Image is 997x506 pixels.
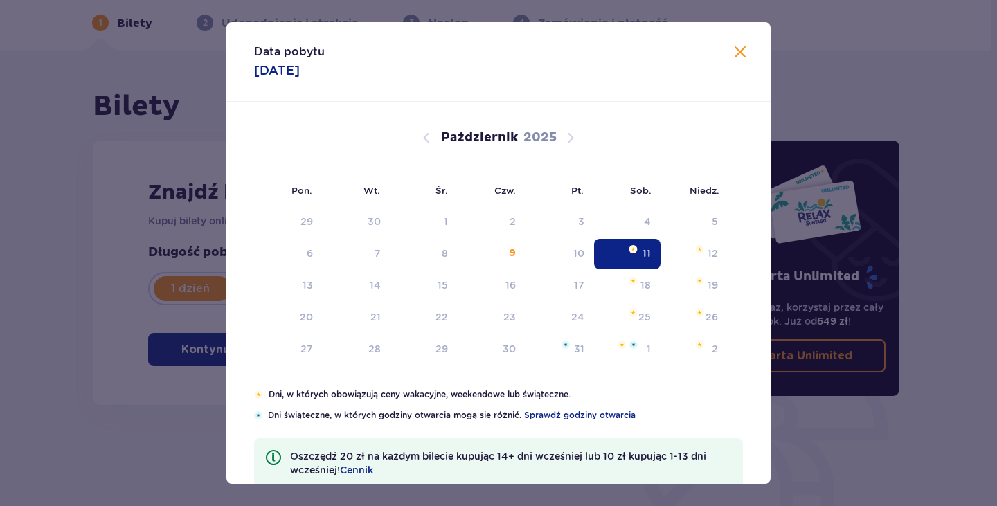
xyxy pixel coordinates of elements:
p: Październik [441,129,518,146]
td: środa, 29 października 2025 [390,334,458,365]
td: Data niedostępna. niedziela, 5 października 2025 [661,207,728,237]
p: [DATE] [254,62,300,79]
td: poniedziałek, 27 października 2025 [254,334,323,365]
img: Niebieska gwiazdka [629,341,638,349]
div: 16 [505,278,516,292]
td: niedziela, 26 października 2025 [661,302,728,333]
div: 11 [643,246,651,260]
img: Pomarańczowa gwiazdka [695,341,704,349]
small: Pt. [571,185,584,196]
td: Data niedostępna. poniedziałek, 6 października 2025 [254,239,323,269]
div: 31 [574,342,584,356]
img: Pomarańczowa gwiazdka [695,245,704,253]
small: Sob. [630,185,652,196]
td: Data niedostępna. wtorek, 30 września 2025 [323,207,391,237]
small: Wt. [363,185,380,196]
div: 25 [638,310,651,324]
div: 10 [573,246,584,260]
td: Data niedostępna. poniedziałek, 29 września 2025 [254,207,323,237]
button: Poprzedni miesiąc [418,129,435,146]
div: 24 [571,310,584,324]
div: 20 [300,310,313,324]
td: środa, 22 października 2025 [390,302,458,333]
div: 23 [503,310,516,324]
td: czwartek, 16 października 2025 [458,271,526,301]
p: Data pobytu [254,44,325,60]
button: Następny miesiąc [562,129,579,146]
td: Data niedostępna. środa, 8 października 2025 [390,239,458,269]
div: 29 [435,342,448,356]
td: czwartek, 23 października 2025 [458,302,526,333]
td: poniedziałek, 13 października 2025 [254,271,323,301]
div: 26 [706,310,718,324]
td: środa, 15 października 2025 [390,271,458,301]
td: Data niedostępna. czwartek, 9 października 2025 [458,239,526,269]
div: 2 [510,215,516,228]
button: Zamknij [732,44,748,62]
td: wtorek, 14 października 2025 [323,271,391,301]
a: Cennik [340,463,373,477]
td: Data niedostępna. czwartek, 2 października 2025 [458,207,526,237]
div: 29 [300,215,313,228]
td: czwartek, 30 października 2025 [458,334,526,365]
td: Data niedostępna. sobota, 4 października 2025 [594,207,661,237]
td: sobota, 18 października 2025 [594,271,661,301]
img: Pomarańczowa gwiazdka [254,390,263,399]
div: 22 [435,310,448,324]
div: 17 [574,278,584,292]
small: Pon. [291,185,312,196]
div: 30 [503,342,516,356]
td: Data zaznaczona. sobota, 11 października 2025 [594,239,661,269]
div: 19 [708,278,718,292]
td: piątek, 31 października 2025 [526,334,594,365]
td: niedziela, 2 listopada 2025 [661,334,728,365]
a: Sprawdź godziny otwarcia [524,409,636,422]
div: 18 [640,278,651,292]
td: Data niedostępna. wtorek, 7 października 2025 [323,239,391,269]
div: 4 [644,215,651,228]
div: 5 [712,215,718,228]
td: piątek, 10 października 2025 [526,239,594,269]
img: Niebieska gwiazdka [254,411,262,419]
p: Oszczędź 20 zł na każdym bilecie kupując 14+ dni wcześniej lub 10 zł kupując 1-13 dni wcześniej! [290,449,732,477]
td: sobota, 1 listopada 2025 [594,334,661,365]
small: Czw. [494,185,516,196]
p: 2025 [523,129,557,146]
td: niedziela, 12 października 2025 [661,239,728,269]
div: 30 [368,215,381,228]
div: 14 [370,278,381,292]
td: Data niedostępna. piątek, 3 października 2025 [526,207,594,237]
div: 1 [647,342,651,356]
div: 7 [375,246,381,260]
div: 3 [578,215,584,228]
p: Dni, w których obowiązują ceny wakacyjne, weekendowe lub świąteczne. [269,388,743,401]
p: Dni świąteczne, w których godziny otwarcia mogą się różnić. [268,409,743,422]
div: 15 [438,278,448,292]
td: wtorek, 21 października 2025 [323,302,391,333]
div: 21 [370,310,381,324]
td: poniedziałek, 20 października 2025 [254,302,323,333]
td: sobota, 25 października 2025 [594,302,661,333]
div: 9 [509,246,516,260]
div: 27 [300,342,313,356]
td: piątek, 24 października 2025 [526,302,594,333]
small: Niedz. [690,185,719,196]
img: Pomarańczowa gwiazdka [695,277,704,285]
img: Pomarańczowa gwiazdka [629,309,638,317]
td: Data niedostępna. środa, 1 października 2025 [390,207,458,237]
div: 2 [712,342,718,356]
td: wtorek, 28 października 2025 [323,334,391,365]
img: Pomarańczowa gwiazdka [629,277,638,285]
img: Pomarańczowa gwiazdka [629,245,638,253]
div: 1 [444,215,448,228]
div: 6 [307,246,313,260]
div: 8 [442,246,448,260]
div: 28 [368,342,381,356]
small: Śr. [435,185,448,196]
img: Pomarańczowa gwiazdka [695,309,704,317]
div: 12 [708,246,718,260]
td: piątek, 17 października 2025 [526,271,594,301]
img: Niebieska gwiazdka [562,341,570,349]
img: Pomarańczowa gwiazdka [618,341,627,349]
